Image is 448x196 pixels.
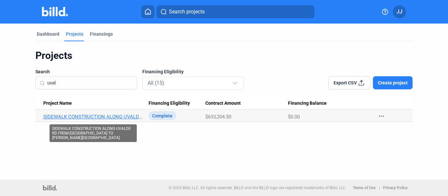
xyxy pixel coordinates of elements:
[43,100,72,106] span: Project Name
[42,7,68,16] img: Billd Company Logo
[37,31,59,37] div: Dashboard
[43,114,143,120] a: SIDEWALK CONSTRUCTION ALONG UVALDE RD FROM [GEOGRAPHIC_DATA] TO [PERSON_NAME][GEOGRAPHIC_DATA]
[149,100,190,106] span: Financing Eligibility
[205,100,288,106] div: Contract Amount
[328,76,370,89] button: Export CSV
[43,185,57,190] img: logo
[353,186,376,190] b: Terms of Use
[383,186,408,190] b: Privacy Policy
[169,186,346,190] p: © 2025 Billd, LLC. All rights reserved. BILLD and the BILLD logo are registered trademarks of Bil...
[373,76,413,89] button: Create project
[378,80,408,86] span: Create project
[393,5,406,18] button: JJ
[43,100,149,106] div: Project Name
[149,112,176,120] span: Complete
[205,100,241,106] span: Contract Amount
[334,80,357,86] span: Export CSV
[35,49,412,62] div: Projects
[379,186,380,190] p: |
[288,114,300,120] span: $0.00
[90,31,113,37] div: Financings
[148,80,164,86] mat-select-trigger: All (15)
[288,100,371,106] div: Financing Balance
[47,76,133,90] input: Search
[397,8,402,16] span: JJ
[205,114,231,120] span: $633,204.50
[50,124,137,142] div: SIDEWALK CONSTRUCTION ALONG UVALDE RD FROM [GEOGRAPHIC_DATA] TO [PERSON_NAME][GEOGRAPHIC_DATA]
[149,100,205,106] div: Financing Eligibility
[142,68,184,75] span: Financing Eligibility
[377,112,385,120] mat-icon: more_horiz
[35,68,50,75] span: Search
[156,5,315,18] button: Search projects
[66,31,83,37] div: Projects
[288,100,327,106] span: Financing Balance
[169,8,205,16] span: Search projects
